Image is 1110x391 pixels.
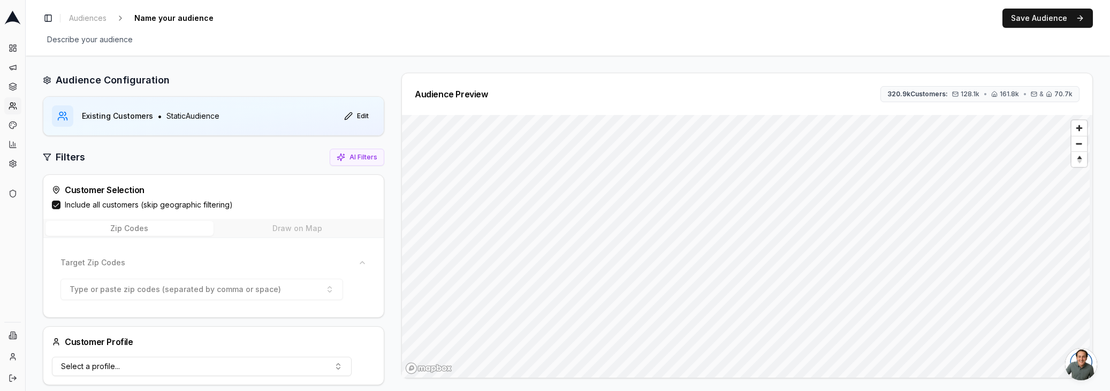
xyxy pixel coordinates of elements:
span: 161.8k [1000,90,1019,98]
button: Target Zip Codes [52,251,375,274]
div: Customer Profile [52,335,133,348]
span: 320.9k Customers: [887,90,948,98]
span: Reset bearing to north [1070,153,1088,166]
span: Static Audience [166,111,219,121]
div: Target Zip Codes [52,274,375,309]
span: Name your audience [130,11,218,26]
a: Mapbox homepage [405,362,452,374]
span: • [984,90,987,98]
div: Audience Preview [415,90,488,98]
span: Describe your audience [43,32,137,47]
span: & [1039,90,1044,98]
button: AI Filters [330,149,384,166]
button: Zoom in [1071,120,1087,136]
span: Select a profile... [61,361,120,372]
button: Log out [4,370,21,387]
a: Audiences [65,11,111,26]
nav: breadcrumb [65,11,235,26]
div: Customer Selection [52,183,375,196]
span: AI Filters [349,153,377,162]
span: Target Zip Codes [60,257,125,268]
span: • [157,110,162,122]
span: 70.7k [1054,90,1073,98]
h2: Audience Configuration [56,73,170,88]
span: • [1023,90,1027,98]
span: Existing Customers [82,111,153,121]
canvas: Map [402,115,1090,385]
button: 320.9kCustomers:128.1k•161.8k•&70.7k [880,86,1079,102]
span: Type or paste zip codes (separated by comma or space) [70,284,281,295]
h2: Filters [56,150,85,165]
button: Reset bearing to north [1071,151,1087,167]
a: Open chat [1065,348,1097,380]
label: Include all customers (skip geographic filtering) [65,200,233,210]
span: 128.1k [961,90,979,98]
span: Audiences [69,13,107,24]
button: Edit [338,108,375,125]
button: Zip Codes [45,221,214,236]
button: Save Audience [1002,9,1093,28]
button: Zoom out [1071,136,1087,151]
button: Draw on Map [214,221,382,236]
